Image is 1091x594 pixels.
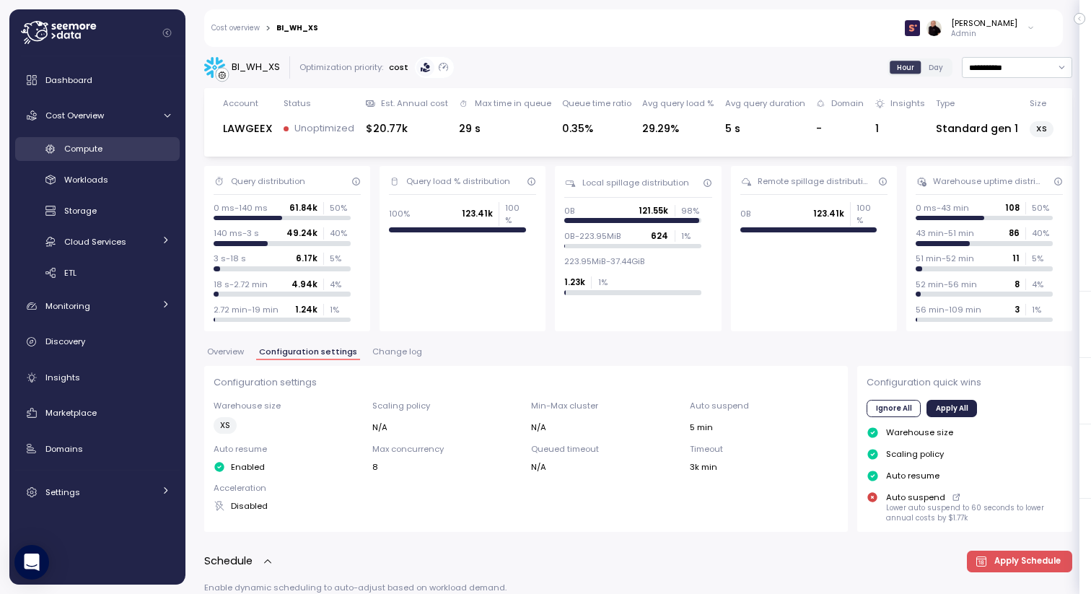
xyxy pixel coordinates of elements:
[15,434,180,463] a: Domains
[690,400,839,411] p: Auto suspend
[531,400,680,411] p: Min-Max cluster
[214,202,268,214] p: 0 ms-140 ms
[214,375,839,390] p: Configuration settings
[45,110,104,121] span: Cost Overview
[330,253,350,264] p: 5 %
[381,97,448,109] div: Est. Annual cost
[223,97,258,109] div: Account
[204,553,253,569] p: Schedule
[740,208,751,219] p: 0B
[64,205,97,217] span: Storage
[15,230,180,253] a: Cloud Services
[813,208,844,219] p: 123.41k
[214,482,363,494] p: Acceleration
[372,461,522,473] div: 8
[15,478,180,507] a: Settings
[994,551,1061,571] span: Apply Schedule
[926,400,977,417] button: Apply All
[867,375,981,390] p: Configuration quick wins
[1032,304,1052,315] p: 1 %
[214,227,259,239] p: 140 ms-3 s
[916,304,981,315] p: 56 min-109 min
[330,279,350,290] p: 4 %
[15,363,180,392] a: Insights
[259,348,357,356] span: Configuration settings
[916,202,969,214] p: 0 ms-43 min
[64,174,108,185] span: Workloads
[831,97,864,109] div: Domain
[232,60,280,74] div: BI_WH_XS
[45,407,97,419] span: Marketplace
[916,227,974,239] p: 43 min-51 min
[389,208,410,219] p: 100%
[531,422,680,433] div: N/A
[286,227,317,239] p: 49.24k
[294,121,354,136] p: Unoptimized
[15,292,180,320] a: Monitoring
[15,137,180,161] a: Compute
[564,276,585,288] p: 1.23k
[266,24,271,33] div: >
[951,29,1017,39] p: Admin
[897,62,914,73] span: Hour
[372,422,522,433] div: N/A
[15,199,180,223] a: Storage
[936,401,968,416] span: Apply All
[223,121,273,137] div: LAWGEEX
[933,175,1044,187] div: Warehouse uptime distribution
[64,236,126,248] span: Cloud Services
[867,400,921,417] button: Ignore All
[929,62,943,73] span: Day
[64,143,102,154] span: Compute
[372,348,422,356] span: Change log
[211,25,260,32] a: Cost overview
[330,227,350,239] p: 40 %
[564,255,645,267] p: 223.95MiB-37.44GiB
[475,97,551,109] div: Max time in queue
[725,121,805,137] div: 5 s
[639,205,668,217] p: 121.55k
[651,230,668,242] p: 624
[582,177,689,188] div: Local spillage distribution
[531,443,680,455] p: Queued timeout
[1009,227,1020,239] p: 86
[890,97,925,109] div: Insights
[220,418,230,433] span: XS
[816,121,864,137] div: -
[876,401,912,416] span: Ignore All
[459,121,551,137] div: 29 s
[231,175,305,187] div: Query distribution
[14,545,49,580] div: Open Intercom Messenger
[886,470,939,481] p: Auto resume
[564,230,621,242] p: 0B-223.95MiB
[886,448,944,460] p: Scaling policy
[45,486,80,498] span: Settings
[916,279,977,290] p: 52 min-56 min
[1015,279,1020,290] p: 8
[330,202,350,214] p: 50 %
[45,372,80,383] span: Insights
[289,202,317,214] p: 61.84k
[45,300,90,312] span: Monitoring
[292,279,317,290] p: 4.94k
[295,304,317,315] p: 1.24k
[15,66,180,95] a: Dashboard
[214,500,363,512] div: Disabled
[462,208,493,219] p: 123.41k
[1032,279,1052,290] p: 4 %
[936,97,955,109] div: Type
[158,27,176,38] button: Collapse navigation
[284,97,311,109] div: Status
[372,443,522,455] p: Max concurrency
[15,261,180,284] a: ETL
[531,461,680,473] div: N/A
[1032,202,1052,214] p: 50 %
[926,20,942,35] img: ALV-UjUsX8dtXsROqWxpA78lxJVELeEW9gkF6puEZdlLD1G-pgj9hy48kl00-ZFSTu8ES3M7LCkt1gYbvxM7v6kVWAuXQgRYJ...
[45,443,83,455] span: Domains
[916,253,974,264] p: 51 min-52 min
[299,61,383,73] div: Optimization priority:
[406,175,510,187] div: Query load % distribution
[886,503,1063,523] p: Lower auto suspend to 60 seconds to lower annual costs by $1.77k
[214,304,279,315] p: 2.72 min-19 min
[15,398,180,427] a: Marketplace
